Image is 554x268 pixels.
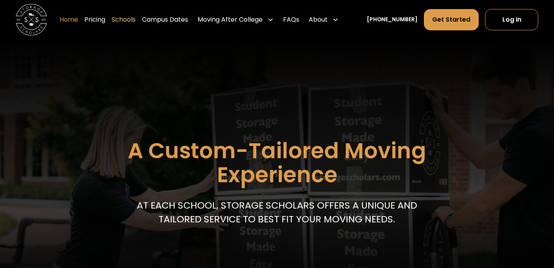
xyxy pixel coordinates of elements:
a: FAQs [283,9,299,31]
a: Schools [112,9,136,31]
div: About [309,15,328,24]
a: Get Started [424,9,479,30]
a: Log In [485,9,538,30]
a: [PHONE_NUMBER] [367,15,418,24]
a: Campus Dates [142,9,188,31]
div: Moving After College [194,9,277,31]
a: Home [60,9,78,31]
p: At each school, storage scholars offers a unique and tailored service to best fit your Moving needs. [134,198,420,227]
div: About [306,9,342,31]
img: Storage Scholars main logo [16,4,47,35]
h1: A Custom-Tailored Moving Experience [89,139,466,186]
a: Pricing [84,9,105,31]
div: Moving After College [198,15,263,24]
a: home [16,4,47,35]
